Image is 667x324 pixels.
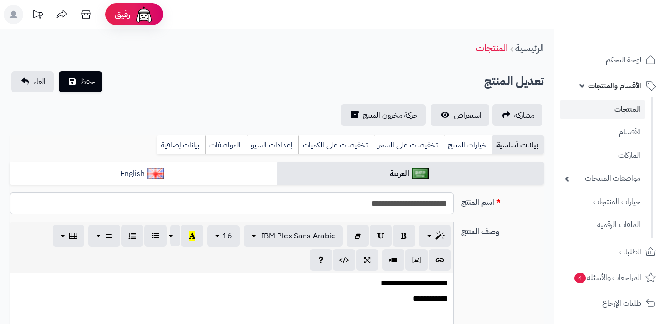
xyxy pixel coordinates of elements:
a: بيانات أساسية [492,135,544,155]
a: المواصفات [205,135,247,155]
span: حركة مخزون المنتج [363,109,418,121]
img: ai-face.png [134,5,153,24]
img: English [147,168,164,179]
a: الطلبات [560,240,661,264]
span: لوحة التحكم [606,53,641,67]
a: مشاركه [492,104,542,126]
img: العربية [412,168,429,179]
a: بيانات إضافية [157,135,205,155]
button: حفظ [59,71,102,92]
a: تخفيضات على السعر [374,135,444,155]
span: 16 [222,230,232,242]
a: مواصفات المنتجات [560,168,645,189]
span: المراجعات والأسئلة [573,271,641,284]
a: إعدادات السيو [247,135,298,155]
span: الأقسام والمنتجات [588,79,641,92]
span: طلبات الإرجاع [602,296,641,310]
a: تحديثات المنصة [26,5,50,27]
a: المنتجات [560,100,645,119]
a: لوحة التحكم [560,48,661,72]
span: الغاء [33,76,46,88]
button: 16 [207,225,240,247]
span: حفظ [80,76,95,88]
button: IBM Plex Sans Arabic [244,225,343,247]
span: مشاركه [514,109,535,121]
a: English [10,162,277,186]
a: استعراض [431,104,489,126]
a: تخفيضات على الكميات [298,135,374,155]
a: الملفات الرقمية [560,215,645,236]
a: المنتجات [476,41,508,55]
a: خيارات المنتجات [560,191,645,212]
a: خيارات المنتج [444,135,492,155]
a: العربية [277,162,544,186]
label: اسم المنتج [458,192,548,208]
a: الماركات [560,145,645,166]
a: الغاء [11,71,54,92]
a: المراجعات والأسئلة4 [560,266,661,289]
span: 4 [574,273,586,283]
a: الأقسام [560,122,645,143]
h2: تعديل المنتج [484,72,544,91]
label: وصف المنتج [458,222,548,237]
span: استعراض [454,109,482,121]
a: الرئيسية [515,41,544,55]
a: طلبات الإرجاع [560,292,661,315]
span: الطلبات [619,245,641,259]
a: حركة مخزون المنتج [341,104,426,126]
span: IBM Plex Sans Arabic [261,230,335,242]
span: رفيق [115,9,130,20]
